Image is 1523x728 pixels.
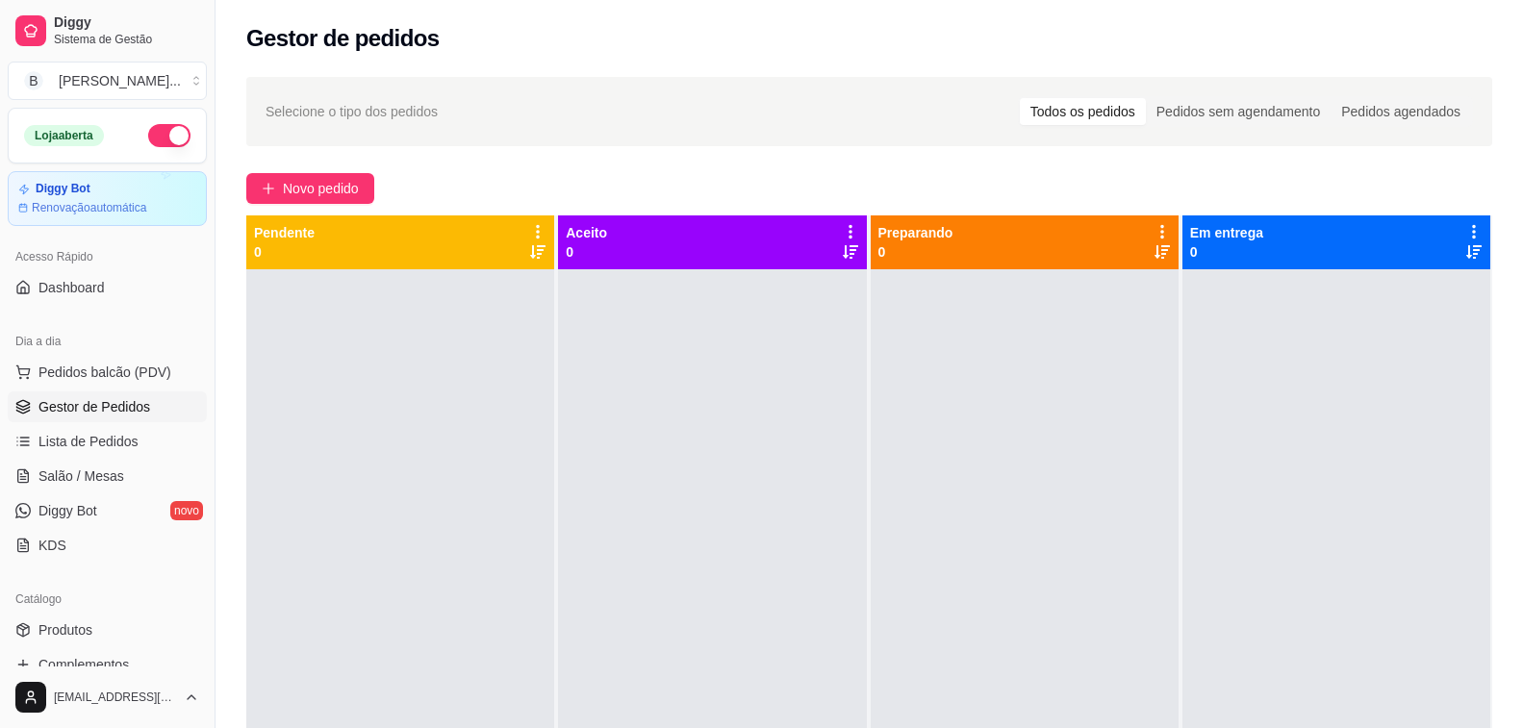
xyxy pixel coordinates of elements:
a: Produtos [8,615,207,645]
span: Produtos [38,620,92,640]
span: [EMAIL_ADDRESS][DOMAIN_NAME] [54,690,176,705]
span: Selecione o tipo dos pedidos [266,101,438,122]
a: Dashboard [8,272,207,303]
div: Catálogo [8,584,207,615]
a: Complementos [8,649,207,680]
h2: Gestor de pedidos [246,23,440,54]
p: 0 [1190,242,1263,262]
div: Todos os pedidos [1020,98,1146,125]
a: Diggy BotRenovaçãoautomática [8,171,207,226]
p: Em entrega [1190,223,1263,242]
article: Renovação automática [32,200,146,215]
a: Salão / Mesas [8,461,207,491]
p: Aceito [566,223,607,242]
span: Diggy Bot [38,501,97,520]
div: Acesso Rápido [8,241,207,272]
button: Pedidos balcão (PDV) [8,357,207,388]
span: Sistema de Gestão [54,32,199,47]
button: Alterar Status [148,124,190,147]
span: plus [262,182,275,195]
span: B [24,71,43,90]
span: Complementos [38,655,129,674]
button: Select a team [8,62,207,100]
span: Pedidos balcão (PDV) [38,363,171,382]
div: Pedidos agendados [1331,98,1471,125]
span: Salão / Mesas [38,466,124,486]
a: Diggy Botnovo [8,495,207,526]
article: Diggy Bot [36,182,90,196]
div: Dia a dia [8,326,207,357]
a: KDS [8,530,207,561]
span: Lista de Pedidos [38,432,139,451]
div: Loja aberta [24,125,104,146]
a: Lista de Pedidos [8,426,207,457]
a: DiggySistema de Gestão [8,8,207,54]
a: Gestor de Pedidos [8,391,207,422]
span: KDS [38,536,66,555]
span: Novo pedido [283,178,359,199]
button: [EMAIL_ADDRESS][DOMAIN_NAME] [8,674,207,720]
p: Pendente [254,223,315,242]
div: [PERSON_NAME] ... [59,71,181,90]
span: Diggy [54,14,199,32]
p: Preparando [878,223,953,242]
span: Dashboard [38,278,105,297]
p: 0 [566,242,607,262]
div: Pedidos sem agendamento [1146,98,1331,125]
span: Gestor de Pedidos [38,397,150,416]
button: Novo pedido [246,173,374,204]
p: 0 [878,242,953,262]
p: 0 [254,242,315,262]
